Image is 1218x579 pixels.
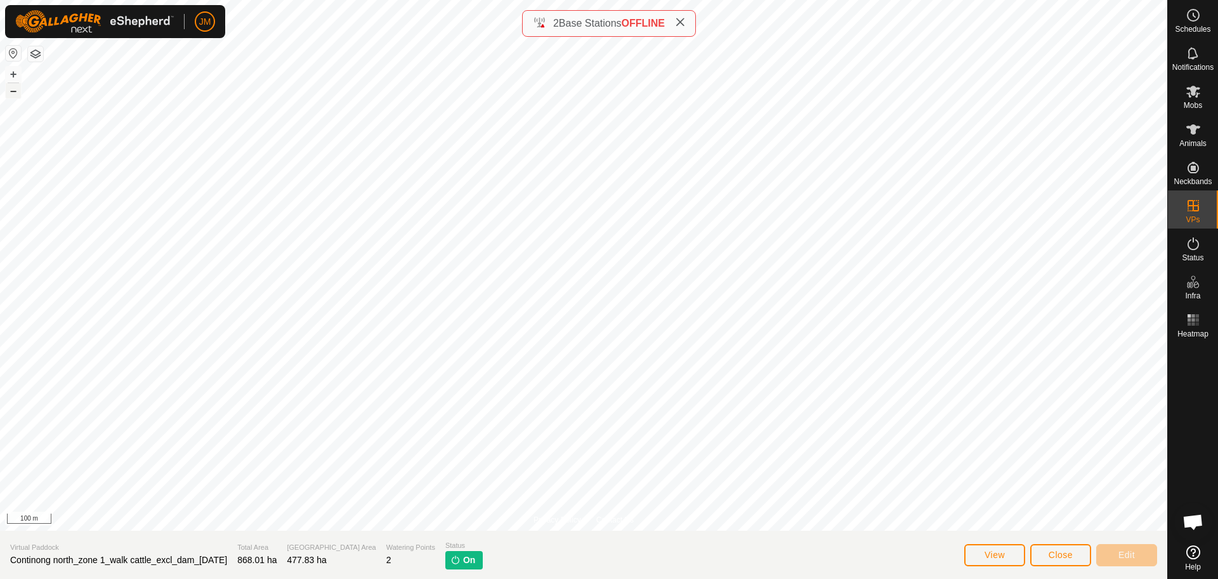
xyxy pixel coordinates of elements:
span: Edit [1118,550,1135,560]
span: OFFLINE [622,18,665,29]
span: VPs [1186,216,1200,223]
span: Infra [1185,292,1200,300]
span: 2 [553,18,559,29]
button: + [6,67,21,82]
span: On [463,554,475,567]
a: Help [1168,540,1218,576]
span: Neckbands [1174,178,1212,185]
span: JM [199,15,211,29]
button: Close [1030,544,1091,566]
button: Reset Map [6,46,21,61]
span: Mobs [1184,102,1202,109]
span: Close [1049,550,1073,560]
span: Total Area [237,542,277,553]
span: Continong north_zone 1_walk cattle_excl_dam_[DATE] [10,555,227,565]
button: View [964,544,1025,566]
img: turn-on [450,555,461,565]
div: Open chat [1174,503,1212,541]
span: View [985,550,1005,560]
span: Help [1185,563,1201,571]
span: Virtual Paddock [10,542,227,553]
img: Gallagher Logo [15,10,174,33]
span: Status [1182,254,1203,262]
span: 868.01 ha [237,555,277,565]
a: Contact Us [596,514,634,526]
span: Base Stations [559,18,622,29]
span: Animals [1179,140,1207,147]
button: Edit [1096,544,1157,566]
span: [GEOGRAPHIC_DATA] Area [287,542,376,553]
span: 2 [386,555,391,565]
span: Status [445,540,483,551]
a: Privacy Policy [534,514,581,526]
span: 477.83 ha [287,555,326,565]
span: Notifications [1172,63,1214,71]
button: – [6,83,21,98]
span: Watering Points [386,542,435,553]
button: Map Layers [28,46,43,62]
span: Schedules [1175,25,1210,33]
span: Heatmap [1177,330,1208,338]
